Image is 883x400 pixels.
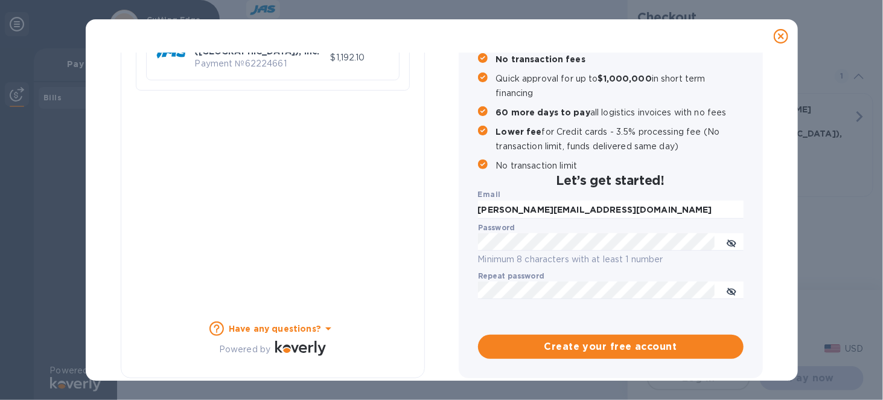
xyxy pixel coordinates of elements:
[219,343,270,356] p: Powered by
[331,51,389,64] p: $1,192.10
[478,190,501,199] b: Email
[719,230,744,254] button: toggle password visibility
[496,108,591,117] b: 60 more days to pay
[478,201,744,219] input: Enter email address
[496,54,586,64] b: No transaction fees
[496,127,542,137] b: Lower fee
[598,74,652,83] b: $1,000,000
[229,324,321,334] b: Have any questions?
[496,71,744,100] p: Quick approval for up to in short term financing
[496,105,744,120] p: all logistics invoices with no fees
[478,273,544,280] label: Repeat password
[496,158,744,173] p: No transaction limit
[488,340,734,354] span: Create your free account
[496,124,744,153] p: for Credit cards - 3.5% processing fee (No transaction limit, funds delivered same day)
[478,173,744,188] h2: Let’s get started!
[195,57,326,70] p: Payment № 62224661
[478,224,515,231] label: Password
[478,335,744,359] button: Create your free account
[478,253,744,266] p: Minimum 8 characters with at least 1 number
[275,341,326,355] img: Logo
[719,279,744,303] button: toggle password visibility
